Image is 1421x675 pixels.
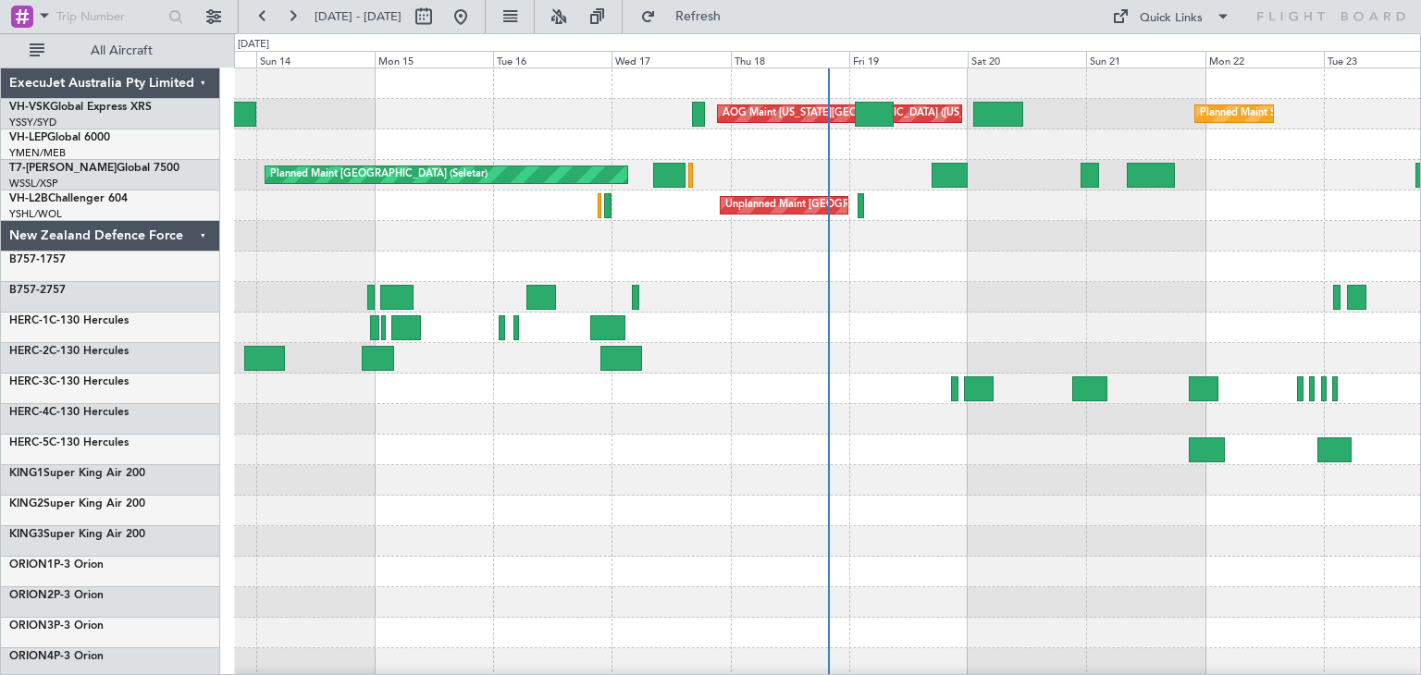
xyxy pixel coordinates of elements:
[1086,51,1205,67] div: Sun 21
[9,468,145,479] a: KING1Super King Air 200
[9,315,129,326] a: HERC-1C-130 Hercules
[731,51,849,67] div: Thu 18
[375,51,493,67] div: Mon 15
[493,51,612,67] div: Tue 16
[9,163,117,174] span: T7-[PERSON_NAME]
[238,37,269,53] div: [DATE]
[48,44,195,57] span: All Aircraft
[9,207,62,221] a: YSHL/WOL
[723,100,1039,128] div: AOG Maint [US_STATE][GEOGRAPHIC_DATA] ([US_STATE] City Intl)
[9,529,43,540] span: KING3
[9,254,46,265] span: B757-1
[20,36,201,66] button: All Aircraft
[9,620,104,632] a: ORION3P-3 Orion
[9,407,49,418] span: HERC-4
[9,116,56,129] a: YSSY/SYD
[9,559,54,571] span: ORION1
[9,590,104,601] a: ORION2P-3 Orion
[9,254,66,265] a: B757-1757
[9,529,145,540] a: KING3Super King Air 200
[9,498,145,509] a: KING2Super King Air 200
[9,315,49,326] span: HERC-1
[9,132,110,143] a: VH-LEPGlobal 6000
[9,437,49,448] span: HERC-5
[9,102,152,113] a: VH-VSKGlobal Express XRS
[9,407,129,418] a: HERC-4C-130 Hercules
[56,3,163,31] input: Trip Number
[9,468,43,479] span: KING1
[632,2,743,31] button: Refresh
[849,51,968,67] div: Fri 19
[270,161,488,189] div: Planned Maint [GEOGRAPHIC_DATA] (Seletar)
[1200,100,1415,128] div: Planned Maint Sydney ([PERSON_NAME] Intl)
[1140,9,1203,28] div: Quick Links
[256,51,375,67] div: Sun 14
[9,102,50,113] span: VH-VSK
[9,376,129,387] a: HERC-3C-130 Hercules
[9,285,46,296] span: B757-2
[660,10,737,23] span: Refresh
[9,346,129,357] a: HERC-2C-130 Hercules
[1205,51,1324,67] div: Mon 22
[725,191,1030,219] div: Unplanned Maint [GEOGRAPHIC_DATA] ([GEOGRAPHIC_DATA])
[9,193,128,204] a: VH-L2BChallenger 604
[1103,2,1240,31] button: Quick Links
[968,51,1086,67] div: Sat 20
[9,559,104,571] a: ORION1P-3 Orion
[9,132,47,143] span: VH-LEP
[9,177,58,190] a: WSSL/XSP
[9,437,129,448] a: HERC-5C-130 Hercules
[9,346,49,357] span: HERC-2
[9,146,66,160] a: YMEN/MEB
[9,651,54,662] span: ORION4
[9,498,43,509] span: KING2
[9,193,48,204] span: VH-L2B
[9,163,179,174] a: T7-[PERSON_NAME]Global 7500
[9,620,54,632] span: ORION3
[315,8,402,25] span: [DATE] - [DATE]
[9,285,66,296] a: B757-2757
[9,651,104,662] a: ORION4P-3 Orion
[9,376,49,387] span: HERC-3
[9,590,54,601] span: ORION2
[612,51,730,67] div: Wed 17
